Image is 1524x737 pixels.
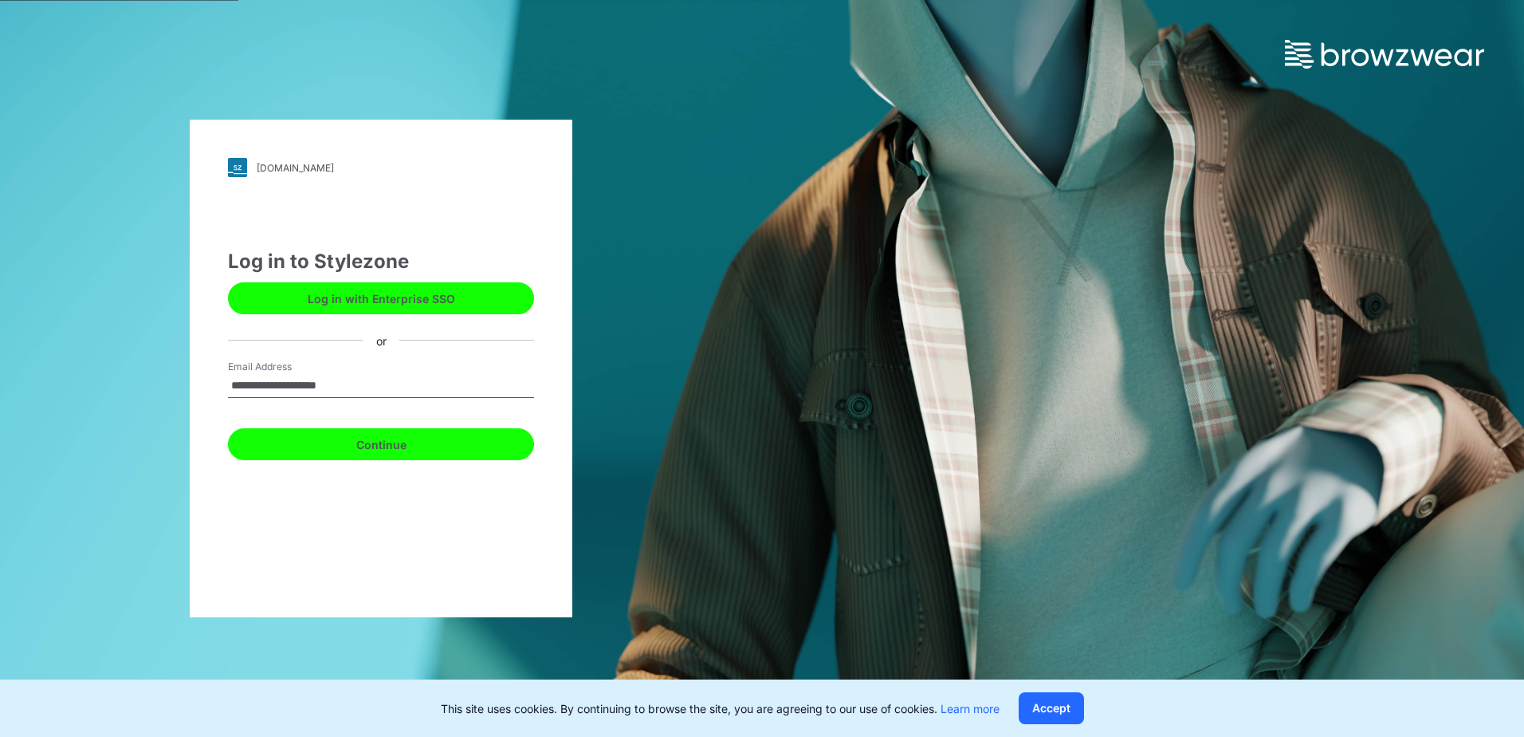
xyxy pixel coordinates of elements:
[228,158,247,177] img: svg+xml;base64,PHN2ZyB3aWR0aD0iMjgiIGhlaWdodD0iMjgiIHZpZXdCb3g9IjAgMCAyOCAyOCIgZmlsbD0ibm9uZSIgeG...
[228,428,534,460] button: Continue
[941,702,1000,715] a: Learn more
[363,332,399,349] div: or
[228,158,534,177] a: [DOMAIN_NAME]
[1285,40,1484,69] img: browzwear-logo.73288ffb.svg
[228,360,340,374] label: Email Address
[228,282,534,314] button: Log in with Enterprise SSO
[1019,692,1084,724] button: Accept
[228,247,534,276] div: Log in to Stylezone
[441,700,1000,717] p: This site uses cookies. By continuing to browse the site, you are agreeing to our use of cookies.
[257,162,334,174] div: [DOMAIN_NAME]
